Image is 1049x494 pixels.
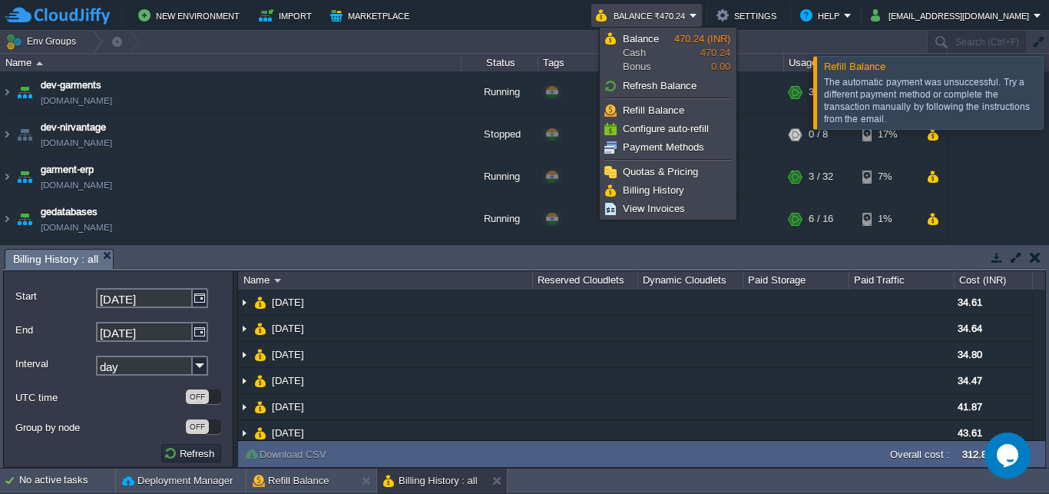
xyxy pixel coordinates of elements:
[122,473,233,489] button: Deployment Manager
[602,164,734,181] a: Quotas & Pricing
[539,54,783,71] div: Tags
[785,54,947,71] div: Usage
[274,279,281,283] img: AMDAwAAAACH5BAEAAAAALAAAAAABAAEAAAICRAEAOw==
[809,198,833,240] div: 6 / 16
[462,240,538,282] div: Stopped
[958,323,982,334] span: 34.64
[744,271,848,290] div: Paid Storage
[254,316,266,341] img: AMDAwAAAACH5BAEAAAAALAAAAAABAAEAAAICRAEAOw==
[138,6,244,25] button: New Environment
[1,156,13,197] img: AMDAwAAAACH5BAEAAAAALAAAAAABAAEAAAICRAEAOw==
[1,114,13,155] img: AMDAwAAAACH5BAEAAAAALAAAAAABAAEAAAICRAEAOw==
[534,271,637,290] div: Reserved Cloudlets
[14,114,35,155] img: AMDAwAAAACH5BAEAAAAALAAAAAABAAEAAAICRAEAOw==
[462,156,538,197] div: Running
[238,368,250,393] img: AMDAwAAAACH5BAEAAAAALAAAAAABAAEAAAICRAEAOw==
[958,375,982,386] span: 34.47
[462,54,538,71] div: Status
[958,349,982,360] span: 34.80
[41,204,98,220] a: gedatabases
[270,348,306,361] span: [DATE]
[623,184,684,196] span: Billing History
[850,271,954,290] div: Paid Traffic
[716,6,781,25] button: Settings
[238,420,250,446] img: AMDAwAAAACH5BAEAAAAALAAAAAABAAEAAAICRAEAOw==
[238,290,250,315] img: AMDAwAAAACH5BAEAAAAALAAAAAABAAEAAAICRAEAOw==
[41,135,112,151] a: [DOMAIN_NAME]
[5,6,110,25] img: CloudJiffy
[240,271,532,290] div: Name
[674,33,730,72] span: 470.24 0.00
[15,419,184,436] label: Group by node
[254,290,266,315] img: AMDAwAAAACH5BAEAAAAALAAAAAABAAEAAAICRAEAOw==
[462,198,538,240] div: Running
[14,156,35,197] img: AMDAwAAAACH5BAEAAAAALAAAAAABAAEAAAICRAEAOw==
[623,141,704,153] span: Payment Methods
[1,198,13,240] img: AMDAwAAAACH5BAEAAAAALAAAAAABAAEAAAICRAEAOw==
[254,368,266,393] img: AMDAwAAAACH5BAEAAAAALAAAAAABAAEAAAICRAEAOw==
[809,71,833,113] div: 3 / 16
[602,121,734,138] a: Configure auto-refill
[602,139,734,156] a: Payment Methods
[259,6,316,25] button: Import
[602,182,734,199] a: Billing History
[623,104,684,116] span: Refill Balance
[623,203,685,214] span: View Invoices
[270,322,306,335] span: [DATE]
[862,198,912,240] div: 1%
[15,322,94,338] label: End
[41,162,94,177] a: garment-erp
[809,114,828,155] div: 0 / 8
[270,400,306,413] a: [DATE]
[270,374,306,387] a: [DATE]
[462,71,538,113] div: Running
[984,433,1034,479] iframe: chat widget
[623,166,698,177] span: Quotas & Pricing
[15,356,94,372] label: Interval
[602,102,734,119] a: Refill Balance
[5,31,81,52] button: Env Groups
[253,473,329,489] button: Refill Balance
[596,6,690,25] button: Balance ₹470.24
[809,156,833,197] div: 3 / 32
[809,240,833,282] div: 0 / 16
[462,114,538,155] div: Stopped
[14,198,35,240] img: AMDAwAAAACH5BAEAAAAALAAAAAABAAEAAAICRAEAOw==
[330,6,414,25] button: Marketplace
[962,449,992,460] label: 312.87
[41,220,112,235] span: [DOMAIN_NAME]
[164,446,219,460] button: Refresh
[41,177,112,193] a: [DOMAIN_NAME]
[41,120,106,135] a: dev-nirvantage
[270,296,306,309] a: [DATE]
[871,6,1034,25] button: [EMAIL_ADDRESS][DOMAIN_NAME]
[1,71,13,113] img: AMDAwAAAACH5BAEAAAAALAAAAAABAAEAAAICRAEAOw==
[824,61,885,72] span: Refill Balance
[270,426,306,439] span: [DATE]
[41,93,112,108] a: [DOMAIN_NAME]
[14,240,35,282] img: AMDAwAAAACH5BAEAAAAALAAAAAABAAEAAAICRAEAOw==
[602,201,734,217] a: View Invoices
[623,123,709,134] span: Configure auto-refill
[824,76,1039,125] div: The automatic payment was unsuccessful. Try a different payment method or complete the transactio...
[36,61,43,65] img: AMDAwAAAACH5BAEAAAAALAAAAAABAAEAAAICRAEAOw==
[238,394,250,419] img: AMDAwAAAACH5BAEAAAAALAAAAAABAAEAAAICRAEAOw==
[186,419,209,434] div: OFF
[254,420,266,446] img: AMDAwAAAACH5BAEAAAAALAAAAAABAAEAAAICRAEAOw==
[623,80,697,91] span: Refresh Balance
[254,342,266,367] img: AMDAwAAAACH5BAEAAAAALAAAAAABAAEAAAICRAEAOw==
[238,316,250,341] img: AMDAwAAAACH5BAEAAAAALAAAAAABAAEAAAICRAEAOw==
[674,33,730,45] span: 470.24 (INR)
[862,156,912,197] div: 7%
[244,447,331,461] button: Download CSV
[955,271,1032,290] div: Cost (INR)
[186,390,209,404] div: OFF
[238,342,250,367] img: AMDAwAAAACH5BAEAAAAALAAAAAABAAEAAAICRAEAOw==
[602,78,734,94] a: Refresh Balance
[15,288,94,304] label: Start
